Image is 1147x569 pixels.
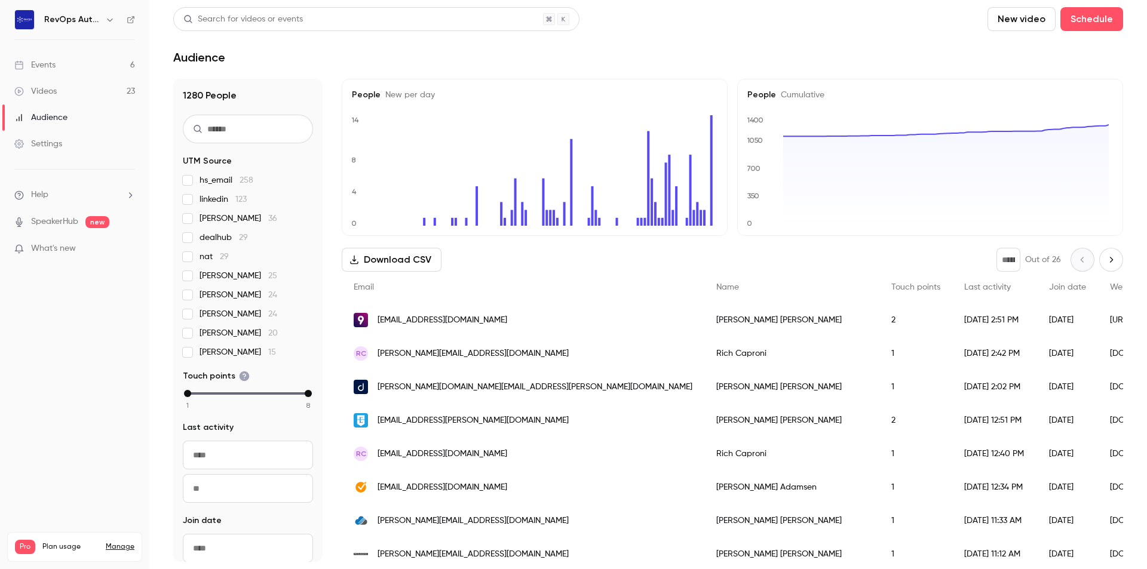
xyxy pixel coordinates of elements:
div: Rich Caproni [704,337,879,370]
span: [PERSON_NAME] [200,289,277,301]
div: [DATE] 11:33 AM [952,504,1037,537]
div: [DATE] [1037,370,1098,404]
text: 700 [747,164,760,173]
span: [PERSON_NAME][EMAIL_ADDRESS][DOMAIN_NAME] [378,548,569,561]
div: [DATE] 2:02 PM [952,370,1037,404]
div: 1 [879,470,952,504]
div: [DATE] [1037,404,1098,437]
span: 23 [111,556,118,563]
div: Events [14,59,56,71]
span: Cumulative [776,91,824,99]
span: Join date [1049,283,1086,291]
p: Videos [15,554,38,565]
button: Next page [1099,248,1123,272]
span: [EMAIL_ADDRESS][DOMAIN_NAME] [378,314,507,327]
span: [PERSON_NAME] [200,213,277,224]
iframe: Noticeable Trigger [121,244,135,254]
span: 29 [239,233,248,242]
text: 0 [747,219,752,227]
div: [DATE] 12:40 PM [952,437,1037,470]
text: 350 [747,192,759,200]
span: 258 [240,176,253,184]
span: UTM Source [183,155,232,167]
span: [PERSON_NAME][DOMAIN_NAME][EMAIL_ADDRESS][PERSON_NAME][DOMAIN_NAME] [378,381,692,393]
span: dealhub [200,232,248,244]
text: 1400 [747,116,763,124]
span: What's new [31,242,76,255]
span: Touch points [891,283,940,291]
a: SpeakerHub [31,216,78,228]
p: Out of 26 [1025,254,1061,266]
div: [DATE] 12:34 PM [952,470,1037,504]
span: Last activity [964,283,1011,291]
span: [EMAIL_ADDRESS][DOMAIN_NAME] [378,481,507,494]
div: Videos [14,85,57,97]
div: 1 [879,504,952,537]
input: From [183,534,313,562]
div: [DATE] [1037,437,1098,470]
div: [DATE] 12:51 PM [952,404,1037,437]
input: To [183,474,313,503]
img: ptvlogistics.com [354,547,368,561]
div: [PERSON_NAME] Adamsen [704,470,879,504]
div: [DATE] 2:51 PM [952,303,1037,337]
img: marcloudconsulting.com [354,513,368,528]
div: [PERSON_NAME] [PERSON_NAME] [704,504,879,537]
img: essec.edu [354,413,368,427]
span: New per day [381,91,435,99]
a: Manage [106,542,134,552]
div: [DATE] [1037,337,1098,370]
div: Audience [14,112,68,124]
div: max [305,390,312,397]
span: 24 [268,291,277,299]
div: 1 [879,337,952,370]
span: [PERSON_NAME] [200,346,276,358]
span: RC [356,448,366,459]
span: 29 [220,253,229,261]
span: 1 [186,400,189,411]
div: Search for videos or events [183,13,303,26]
div: 1 [879,437,952,470]
span: [PERSON_NAME] [200,270,277,282]
button: Schedule [1060,7,1123,31]
span: 25 [268,272,277,280]
text: 14 [351,116,359,124]
span: [PERSON_NAME] [200,327,278,339]
span: 20 [268,329,278,337]
div: Rich Caproni [704,437,879,470]
input: From [183,441,313,469]
h1: 1280 People [183,88,313,103]
div: [DATE] [1037,470,1098,504]
p: / 150 [111,554,134,565]
span: 15 [268,348,276,356]
div: [DATE] 2:42 PM [952,337,1037,370]
button: Download CSV [342,248,441,272]
span: Plan usage [42,542,99,552]
span: 36 [268,214,277,223]
div: [DATE] [1037,303,1098,337]
span: Name [716,283,739,291]
li: help-dropdown-opener [14,189,135,201]
div: [DATE] [1037,504,1098,537]
span: [PERSON_NAME][EMAIL_ADDRESS][DOMAIN_NAME] [378,515,569,527]
span: 123 [235,195,247,204]
span: [PERSON_NAME][EMAIL_ADDRESS][DOMAIN_NAME] [378,347,569,360]
text: 1050 [747,136,763,144]
span: 8 [306,400,310,411]
div: min [184,390,191,397]
h6: RevOps Automated [44,14,100,26]
span: [EMAIL_ADDRESS][PERSON_NAME][DOMAIN_NAME] [378,414,569,427]
span: Last activity [183,422,234,433]
img: domotz.com [354,380,368,394]
span: new [85,216,109,228]
h1: Audience [173,50,225,64]
span: [EMAIL_ADDRESS][DOMAIN_NAME] [378,448,507,460]
span: linkedin [200,193,247,205]
span: nat [200,251,229,263]
span: [PERSON_NAME] [200,308,277,320]
span: RC [356,348,366,359]
span: 24 [268,310,277,318]
text: 8 [351,156,356,164]
h5: People [352,89,717,101]
div: 1 [879,370,952,404]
